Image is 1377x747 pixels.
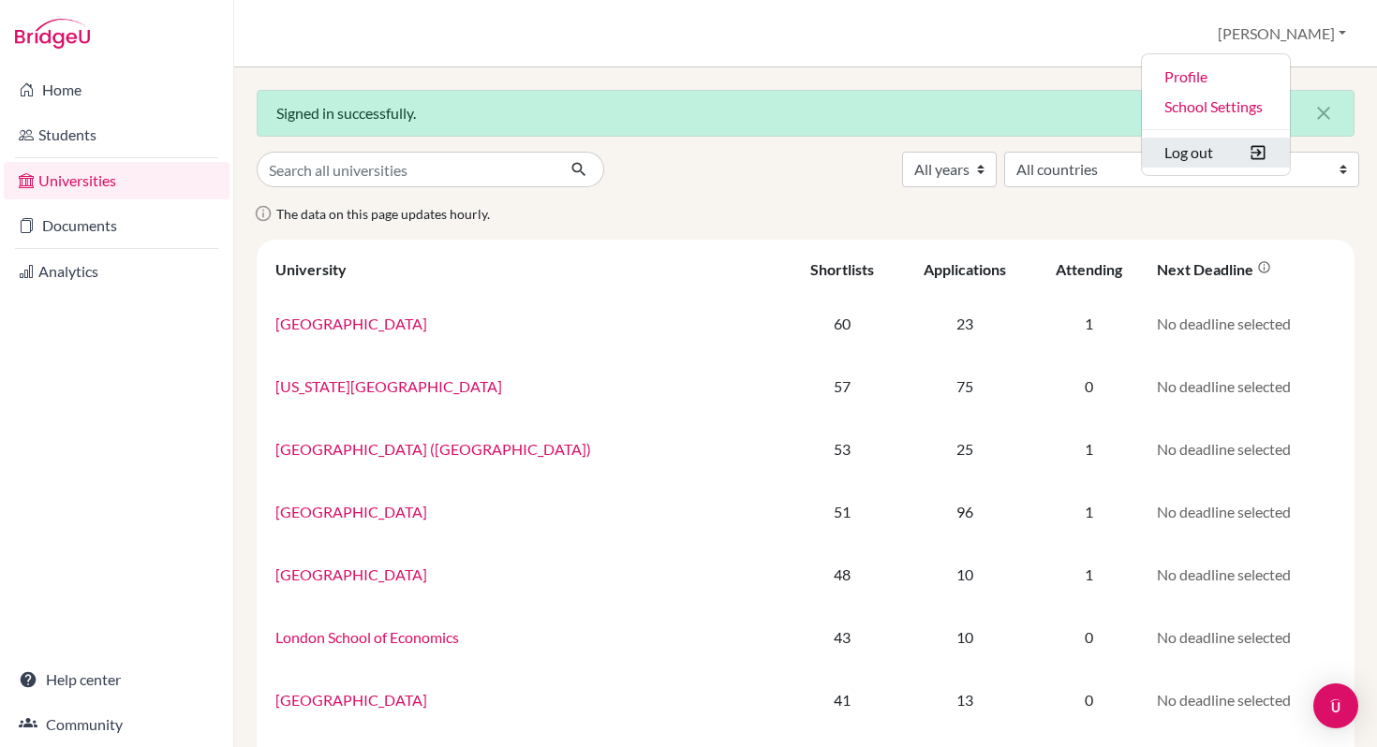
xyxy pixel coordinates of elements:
[1031,668,1146,731] td: 0
[1031,480,1146,543] td: 1
[275,628,459,646] a: London School of Economics
[786,480,896,543] td: 51
[897,417,1032,480] td: 25
[1312,102,1335,124] i: close
[1031,543,1146,606] td: 1
[1209,16,1355,51] button: [PERSON_NAME]
[1294,91,1354,136] button: Close
[924,260,1006,278] div: Applications
[275,377,502,395] a: [US_STATE][GEOGRAPHIC_DATA]
[1031,355,1146,417] td: 0
[1142,138,1290,168] button: Log out
[1157,691,1291,709] span: No deadline selected
[257,90,1355,137] div: Signed in successfully.
[1157,628,1291,646] span: No deadline selected
[15,19,90,49] img: Bridge-U
[786,417,896,480] td: 53
[810,260,874,278] div: Shortlists
[4,706,229,743] a: Community
[786,606,896,668] td: 43
[275,440,591,458] a: [GEOGRAPHIC_DATA] ([GEOGRAPHIC_DATA])
[276,206,490,222] span: The data on this page updates hourly.
[1031,606,1146,668] td: 0
[786,668,896,731] td: 41
[786,355,896,417] td: 57
[1056,260,1122,278] div: Attending
[275,691,427,709] a: [GEOGRAPHIC_DATA]
[264,247,786,292] th: University
[1157,503,1291,520] span: No deadline selected
[1142,92,1290,122] a: School Settings
[275,565,427,583] a: [GEOGRAPHIC_DATA]
[275,315,427,332] a: [GEOGRAPHIC_DATA]
[786,292,896,355] td: 60
[257,152,555,187] input: Search all universities
[897,606,1032,668] td: 10
[4,71,229,109] a: Home
[4,253,229,290] a: Analytics
[897,292,1032,355] td: 23
[4,661,229,698] a: Help center
[897,480,1032,543] td: 96
[4,116,229,154] a: Students
[1031,292,1146,355] td: 1
[786,543,896,606] td: 48
[1141,53,1291,176] ul: [PERSON_NAME]
[4,162,229,199] a: Universities
[1031,417,1146,480] td: 1
[1157,440,1291,458] span: No deadline selected
[4,207,229,244] a: Documents
[1313,683,1358,728] div: Open Intercom Messenger
[897,355,1032,417] td: 75
[1142,62,1290,92] a: Profile
[1157,260,1271,278] div: Next deadline
[1157,315,1291,332] span: No deadline selected
[897,543,1032,606] td: 10
[1157,565,1291,583] span: No deadline selected
[897,668,1032,731] td: 13
[1157,377,1291,395] span: No deadline selected
[275,503,427,520] a: [GEOGRAPHIC_DATA]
